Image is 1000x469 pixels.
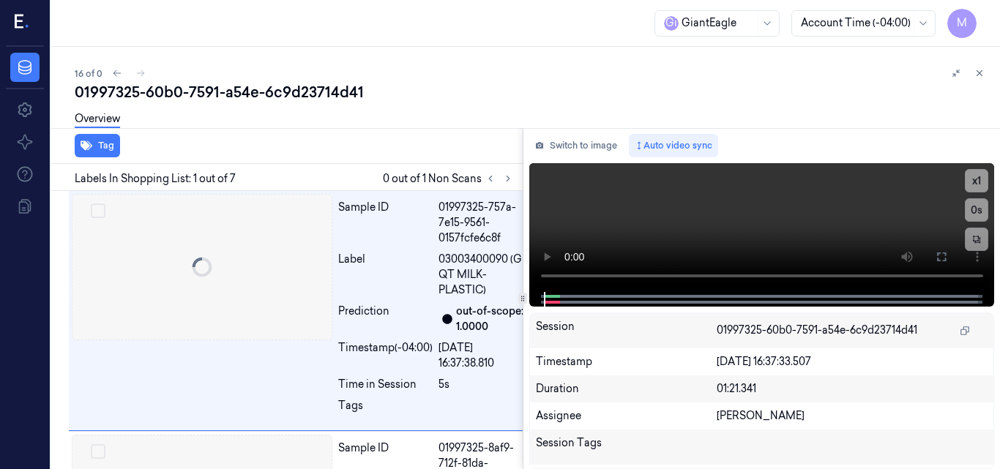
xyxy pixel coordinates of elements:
[717,381,988,397] div: 01:21.341
[439,340,529,371] div: [DATE] 16:37:38.810
[338,398,433,421] div: Tags
[536,354,717,369] div: Timestamp
[439,200,529,246] div: 01997325-757a-7e15-9561-0157fcfe6c8f
[664,16,679,31] span: G i
[75,111,120,128] a: Overview
[717,408,988,424] div: [PERSON_NAME]
[965,169,988,192] button: x1
[338,340,433,371] div: Timestamp (-04:00)
[536,319,717,342] div: Session
[947,9,977,38] button: M
[529,134,623,157] button: Switch to image
[629,134,718,157] button: Auto video sync
[338,200,433,246] div: Sample ID
[456,304,529,334] div: out-of-scope: 1.0000
[536,408,717,424] div: Assignee
[965,198,988,222] button: 0s
[717,354,988,369] div: [DATE] 16:37:33.507
[338,252,433,298] div: Label
[439,377,529,392] div: 5s
[75,134,120,157] button: Tag
[75,67,102,80] span: 16 of 0
[536,381,717,397] div: Duration
[338,304,433,334] div: Prediction
[91,203,105,218] button: Select row
[75,82,988,102] div: 01997325-60b0-7591-a54e-6c9d23714d41
[536,435,717,459] div: Session Tags
[75,171,236,187] span: Labels In Shopping List: 1 out of 7
[717,323,917,338] span: 01997325-60b0-7591-a54e-6c9d23714d41
[439,252,529,298] span: 03003400090 (GE QT MILK-PLASTIC)
[338,377,433,392] div: Time in Session
[383,170,517,187] span: 0 out of 1 Non Scans
[91,444,105,459] button: Select row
